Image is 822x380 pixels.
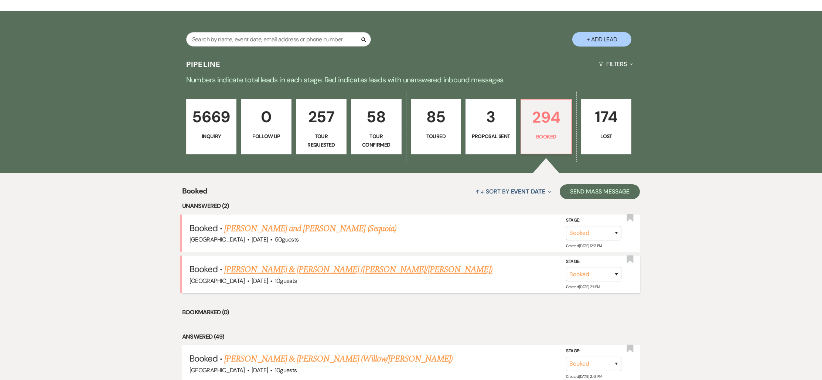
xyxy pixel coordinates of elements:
button: Send Mass Message [560,184,640,199]
span: Booked [190,222,218,234]
button: Sort By Event Date [473,182,554,201]
span: Created: [DATE] 2:43 PM [566,374,602,379]
li: Unanswered (2) [182,201,640,211]
input: Search by name, event date, email address or phone number [186,32,371,47]
li: Bookmarked (0) [182,308,640,317]
p: Tour Requested [301,132,342,149]
span: 10 guests [275,277,297,285]
a: 85Toured [411,99,461,154]
p: 5669 [191,105,232,129]
p: Toured [416,132,457,140]
span: Booked [190,353,218,364]
p: Proposal Sent [470,132,511,140]
span: Booked [190,263,218,275]
p: 3 [470,105,511,129]
span: [DATE] [252,277,268,285]
a: 3Proposal Sent [465,99,516,154]
button: + Add Lead [572,32,631,47]
span: Created: [DATE] 2:11 PM [566,284,600,289]
label: Stage: [566,257,621,266]
span: Event Date [511,188,545,195]
a: [PERSON_NAME] & [PERSON_NAME] (Willow/[PERSON_NAME]) [224,352,453,366]
span: [GEOGRAPHIC_DATA] [190,277,245,285]
p: Tour Confirmed [356,132,397,149]
li: Answered (49) [182,332,640,342]
label: Stage: [566,216,621,225]
h3: Pipeline [186,59,221,69]
p: 0 [246,105,287,129]
span: [DATE] [252,236,268,243]
span: Created: [DATE] 12:12 PM [566,243,601,248]
label: Stage: [566,347,621,355]
a: [PERSON_NAME] & [PERSON_NAME] ([PERSON_NAME]/[PERSON_NAME]) [224,263,492,276]
span: 10 guests [275,366,297,374]
span: [GEOGRAPHIC_DATA] [190,366,245,374]
p: 58 [356,105,397,129]
p: Inquiry [191,132,232,140]
a: 174Lost [581,99,632,154]
a: 58Tour Confirmed [351,99,402,154]
span: ↑↓ [475,188,484,195]
span: Booked [182,185,208,201]
p: Lost [586,132,627,140]
a: 5669Inquiry [186,99,237,154]
p: 174 [586,105,627,129]
a: 294Booked [521,99,572,154]
a: [PERSON_NAME] and [PERSON_NAME] (Sequoia) [224,222,396,235]
p: Booked [526,133,567,141]
p: 294 [526,105,567,130]
a: 0Follow Up [241,99,291,154]
span: [DATE] [252,366,268,374]
p: 257 [301,105,342,129]
a: 257Tour Requested [296,99,347,154]
span: 50 guests [275,236,299,243]
p: Follow Up [246,132,287,140]
p: 85 [416,105,457,129]
p: Numbers indicate total leads in each stage. Red indicates leads with unanswered inbound messages. [145,74,677,86]
span: [GEOGRAPHIC_DATA] [190,236,245,243]
button: Filters [596,54,636,74]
